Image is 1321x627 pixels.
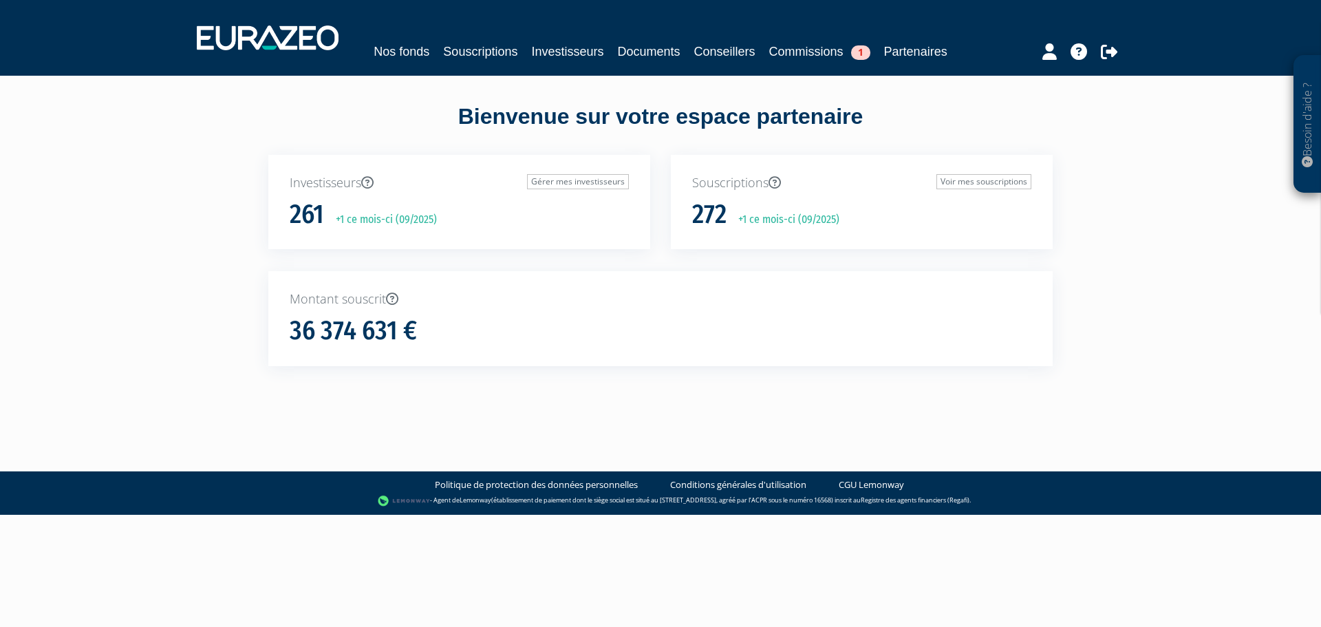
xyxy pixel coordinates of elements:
[729,212,839,228] p: +1 ce mois-ci (09/2025)
[435,478,638,491] a: Politique de protection des données personnelles
[936,174,1031,189] a: Voir mes souscriptions
[14,494,1307,508] div: - Agent de (établissement de paiement dont le siège social est situé au [STREET_ADDRESS], agréé p...
[374,42,429,61] a: Nos fonds
[443,42,517,61] a: Souscriptions
[326,212,437,228] p: +1 ce mois-ci (09/2025)
[861,496,969,504] a: Registre des agents financiers (Regafi)
[527,174,629,189] a: Gérer mes investisseurs
[692,200,727,229] h1: 272
[290,200,324,229] h1: 261
[378,494,431,508] img: logo-lemonway.png
[884,42,947,61] a: Partenaires
[460,496,491,504] a: Lemonway
[290,317,417,346] h1: 36 374 631 €
[531,42,603,61] a: Investisseurs
[839,478,904,491] a: CGU Lemonway
[258,101,1063,155] div: Bienvenue sur votre espace partenaire
[197,25,339,50] img: 1732889491-logotype_eurazeo_blanc_rvb.png
[851,45,870,60] span: 1
[692,174,1031,192] p: Souscriptions
[694,42,755,61] a: Conseillers
[617,42,680,61] a: Documents
[290,290,1031,308] p: Montant souscrit
[290,174,629,192] p: Investisseurs
[670,478,806,491] a: Conditions générales d'utilisation
[769,42,870,61] a: Commissions1
[1300,63,1315,187] p: Besoin d'aide ?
